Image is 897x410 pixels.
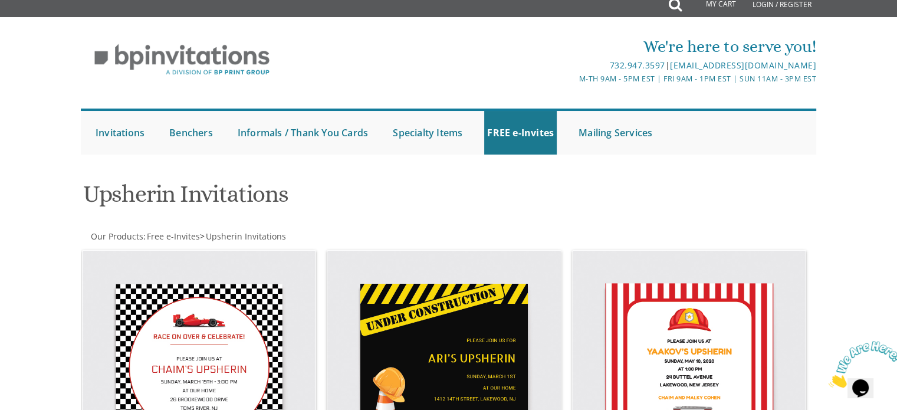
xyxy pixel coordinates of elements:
div: : [81,231,449,242]
a: 732.947.3597 [609,60,665,71]
span: Upsherin Invitations [206,231,286,242]
a: Free e-Invites [146,231,200,242]
a: Benchers [166,111,216,155]
span: > [200,231,286,242]
a: Informals / Thank You Cards [235,111,371,155]
div: We're here to serve you! [327,35,816,58]
div: | [327,58,816,73]
div: M-Th 9am - 5pm EST | Fri 9am - 1pm EST | Sun 11am - 3pm EST [327,73,816,85]
img: Chat attention grabber [5,5,78,51]
a: Specialty Items [390,111,465,155]
iframe: chat widget [824,336,897,392]
span: Free e-Invites [147,231,200,242]
a: Upsherin Invitations [205,231,286,242]
img: BP Invitation Loft [81,35,283,84]
a: Invitations [93,111,147,155]
a: Our Products [90,231,143,242]
a: [EMAIL_ADDRESS][DOMAIN_NAME] [670,60,816,71]
a: Mailing Services [576,111,655,155]
a: FREE e-Invites [484,111,557,155]
h1: Upsherin Invitations [83,181,564,216]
